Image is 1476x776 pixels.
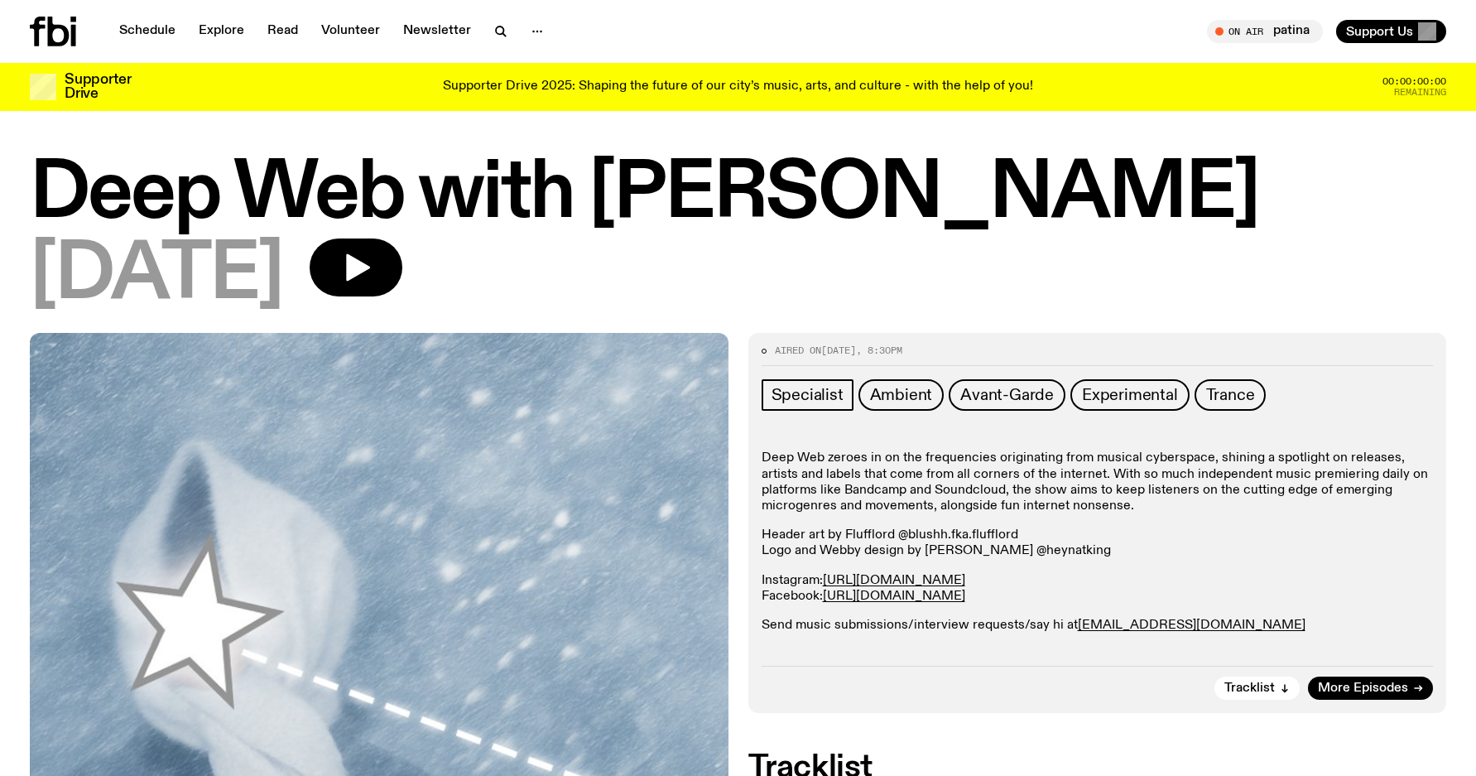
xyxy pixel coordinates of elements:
[949,379,1065,411] a: Avant-Garde
[960,386,1054,404] span: Avant-Garde
[821,344,856,357] span: [DATE]
[762,573,1434,605] p: Instagram: Facebook:
[870,386,933,404] span: Ambient
[109,20,185,43] a: Schedule
[393,20,481,43] a: Newsletter
[65,73,131,101] h3: Supporter Drive
[1336,20,1446,43] button: Support Us
[856,344,902,357] span: , 8:30pm
[257,20,308,43] a: Read
[1346,24,1413,39] span: Support Us
[1070,379,1190,411] a: Experimental
[772,386,844,404] span: Specialist
[762,451,1434,514] p: Deep Web zeroes in on the frequencies originating from musical cyberspace, shining a spotlight on...
[762,528,1434,559] p: Header art by Flufflord @blushh.fka.flufflord Logo and Webby design by [PERSON_NAME] @heynatking
[823,590,965,603] a: [URL][DOMAIN_NAME]
[1082,386,1178,404] span: Experimental
[1308,677,1433,700] a: More Episodes
[823,574,965,587] a: [URL][DOMAIN_NAME]
[858,379,945,411] a: Ambient
[1206,386,1255,404] span: Trance
[1224,682,1275,695] span: Tracklist
[762,379,853,411] a: Specialist
[30,157,1446,232] h1: Deep Web with [PERSON_NAME]
[1394,88,1446,97] span: Remaining
[443,80,1033,94] p: Supporter Drive 2025: Shaping the future of our city’s music, arts, and culture - with the help o...
[1318,682,1408,695] span: More Episodes
[1214,677,1300,700] button: Tracklist
[30,239,283,313] span: [DATE]
[1207,20,1323,43] button: On Airpatina
[1382,77,1446,86] span: 00:00:00:00
[1195,379,1267,411] a: Trance
[189,20,254,43] a: Explore
[311,20,390,43] a: Volunteer
[775,344,821,357] span: Aired on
